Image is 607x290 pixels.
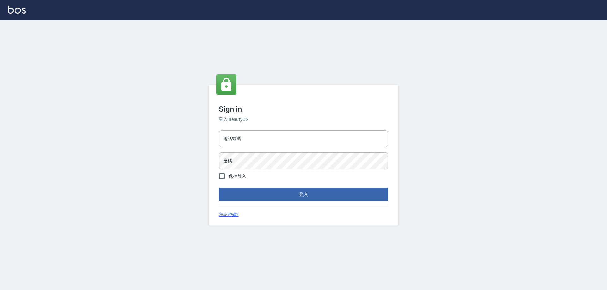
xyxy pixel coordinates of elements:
button: 登入 [219,188,388,201]
a: 忘記密碼? [219,211,239,218]
h6: 登入 BeautyOS [219,116,388,123]
span: 保持登入 [229,173,246,180]
img: Logo [8,6,26,14]
h3: Sign in [219,105,388,114]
